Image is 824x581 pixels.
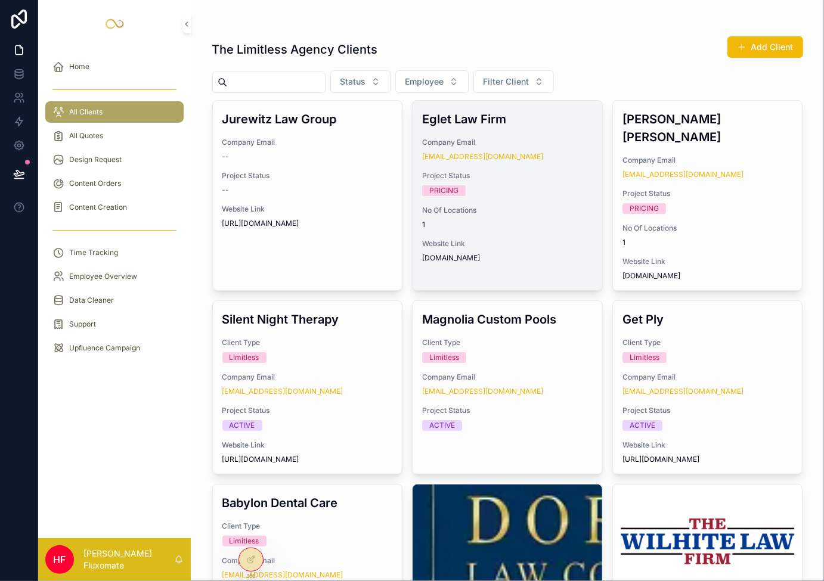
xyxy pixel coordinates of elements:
[222,110,393,128] h3: Jurewitz Law Group
[45,290,184,311] a: Data Cleaner
[45,313,184,335] a: Support
[45,56,184,77] a: Home
[622,455,793,464] span: [URL][DOMAIN_NAME]
[69,131,103,141] span: All Quotes
[630,352,659,363] div: Limitless
[69,272,137,281] span: Employee Overview
[622,440,793,450] span: Website Link
[230,352,259,363] div: Limitless
[395,70,469,93] button: Select Button
[222,455,393,464] span: [URL][DOMAIN_NAME]
[54,552,66,567] span: HF
[230,536,259,546] div: Limitless
[622,223,793,233] span: No Of Locations
[422,152,543,161] a: [EMAIL_ADDRESS][DOMAIN_NAME]
[69,248,118,257] span: Time Tracking
[222,440,393,450] span: Website Link
[222,570,343,580] a: [EMAIL_ADDRESS][DOMAIN_NAME]
[622,338,793,347] span: Client Type
[422,239,593,248] span: Website Link
[222,521,393,531] span: Client Type
[429,420,455,431] div: ACTIVE
[212,100,403,291] a: Jurewitz Law GroupCompany Email--Project Status--Website Link[URL][DOMAIN_NAME]
[45,197,184,218] a: Content Creation
[422,110,593,128] h3: Eglet Law Firm
[212,41,378,58] h1: The Limitless Agency Clients
[422,387,543,396] a: [EMAIL_ADDRESS][DOMAIN_NAME]
[622,387,744,396] a: [EMAIL_ADDRESS][DOMAIN_NAME]
[69,62,89,72] span: Home
[212,300,403,474] a: Silent Night TherapyClient TypeLimitlessCompany Email[EMAIL_ADDRESS][DOMAIN_NAME]Project StatusAC...
[45,149,184,170] a: Design Request
[422,253,593,263] span: [DOMAIN_NAME]
[222,138,393,147] span: Company Email
[222,219,393,228] span: [URL][DOMAIN_NAME]
[422,220,593,229] span: 1
[222,310,393,328] h3: Silent Night Therapy
[622,156,793,165] span: Company Email
[222,387,343,396] a: [EMAIL_ADDRESS][DOMAIN_NAME]
[622,189,793,198] span: Project Status
[429,185,459,196] div: PRICING
[222,171,393,181] span: Project Status
[422,171,593,181] span: Project Status
[422,138,593,147] span: Company Email
[45,337,184,359] a: Upfluence Campaign
[412,100,603,291] a: Eglet Law FirmCompany Email[EMAIL_ADDRESS][DOMAIN_NAME]Project StatusPRICINGNo Of Locations1Websi...
[622,271,793,281] span: [DOMAIN_NAME]
[105,14,124,33] img: App logo
[38,48,191,374] div: scrollable content
[69,155,122,164] span: Design Request
[45,266,184,287] a: Employee Overview
[612,100,803,291] a: [PERSON_NAME] [PERSON_NAME]Company Email[EMAIL_ADDRESS][DOMAIN_NAME]Project StatusPRICINGNo Of Lo...
[422,372,593,382] span: Company Email
[83,548,174,571] p: [PERSON_NAME] Fluxomate
[45,242,184,263] a: Time Tracking
[45,173,184,194] a: Content Orders
[45,125,184,147] a: All Quotes
[622,310,793,328] h3: Get Ply
[230,420,255,431] div: ACTIVE
[330,70,391,93] button: Select Button
[727,36,803,58] button: Add Client
[340,76,366,88] span: Status
[484,76,529,88] span: Filter Client
[222,338,393,347] span: Client Type
[630,203,659,214] div: PRICING
[222,204,393,214] span: Website Link
[622,238,793,247] span: 1
[429,352,459,363] div: Limitless
[222,372,393,382] span: Company Email
[69,179,121,188] span: Content Orders
[422,206,593,215] span: No Of Locations
[412,300,603,474] a: Magnolia Custom PoolsClient TypeLimitlessCompany Email[EMAIL_ADDRESS][DOMAIN_NAME]Project StatusA...
[222,185,230,195] span: --
[69,343,140,353] span: Upfluence Campaign
[222,406,393,415] span: Project Status
[630,420,655,431] div: ACTIVE
[69,203,127,212] span: Content Creation
[405,76,444,88] span: Employee
[622,170,744,179] a: [EMAIL_ADDRESS][DOMAIN_NAME]
[622,110,793,146] h3: [PERSON_NAME] [PERSON_NAME]
[422,338,593,347] span: Client Type
[222,152,230,161] span: --
[69,107,103,117] span: All Clients
[45,101,184,123] a: All Clients
[222,494,393,512] h3: Babylon Dental Care
[622,372,793,382] span: Company Email
[622,406,793,415] span: Project Status
[612,300,803,474] a: Get PlyClient TypeLimitlessCompany Email[EMAIL_ADDRESS][DOMAIN_NAME]Project StatusACTIVEWebsite L...
[222,556,393,566] span: Company Email
[622,257,793,266] span: Website Link
[422,406,593,415] span: Project Status
[473,70,554,93] button: Select Button
[422,310,593,328] h3: Magnolia Custom Pools
[69,319,96,329] span: Support
[69,296,114,305] span: Data Cleaner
